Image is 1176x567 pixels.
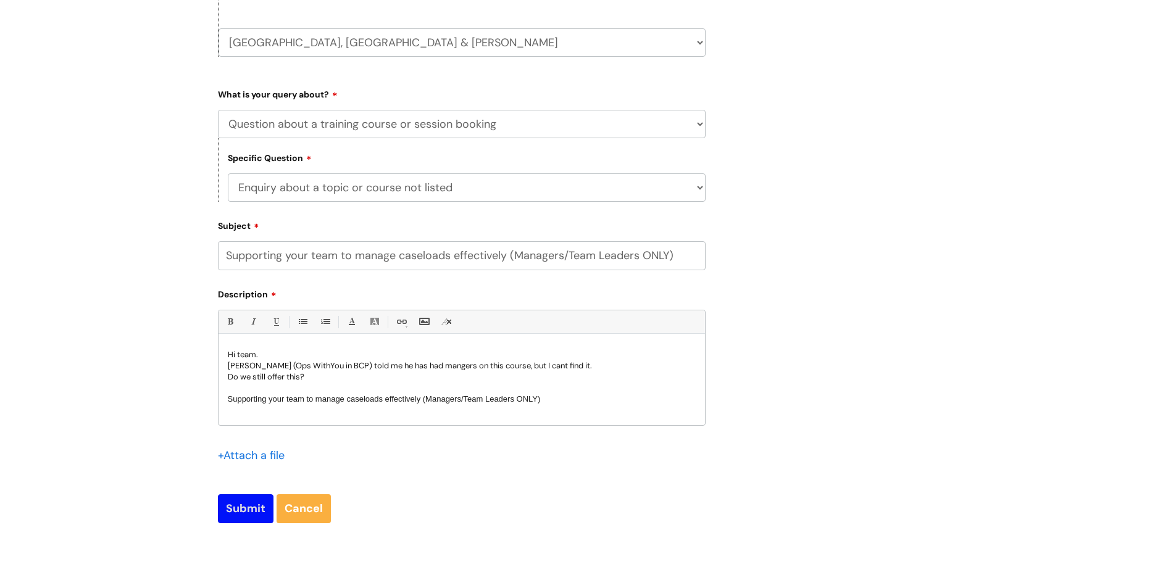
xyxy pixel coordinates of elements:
[439,314,454,329] a: Remove formatting (Ctrl-\)
[416,314,432,329] a: Insert Image...
[294,314,310,329] a: • Unordered List (Ctrl-Shift-7)
[317,314,333,329] a: 1. Ordered List (Ctrl-Shift-8)
[245,314,261,329] a: Italic (Ctrl-I)
[228,394,541,404] span: Supporting your team to manage caseloads effectively (Managers/Team Leaders ONLY)
[228,151,312,163] label: Specific Question
[277,494,331,523] a: Cancel
[228,360,696,371] p: [PERSON_NAME] (Ops WithYou in BCP) told me he has had mangers on this course, but I cant find it.
[218,285,706,300] label: Description
[228,349,696,360] p: Hi team.
[367,314,382,329] a: Back Color
[218,85,706,100] label: What is your query about?
[218,494,273,523] input: Submit
[344,314,359,329] a: Font Color
[218,217,706,231] label: Subject
[268,314,283,329] a: Underline(Ctrl-U)
[228,371,696,383] p: Do we still offer this?
[393,314,409,329] a: Link
[222,314,238,329] a: Bold (Ctrl-B)
[218,445,292,465] div: Attach a file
